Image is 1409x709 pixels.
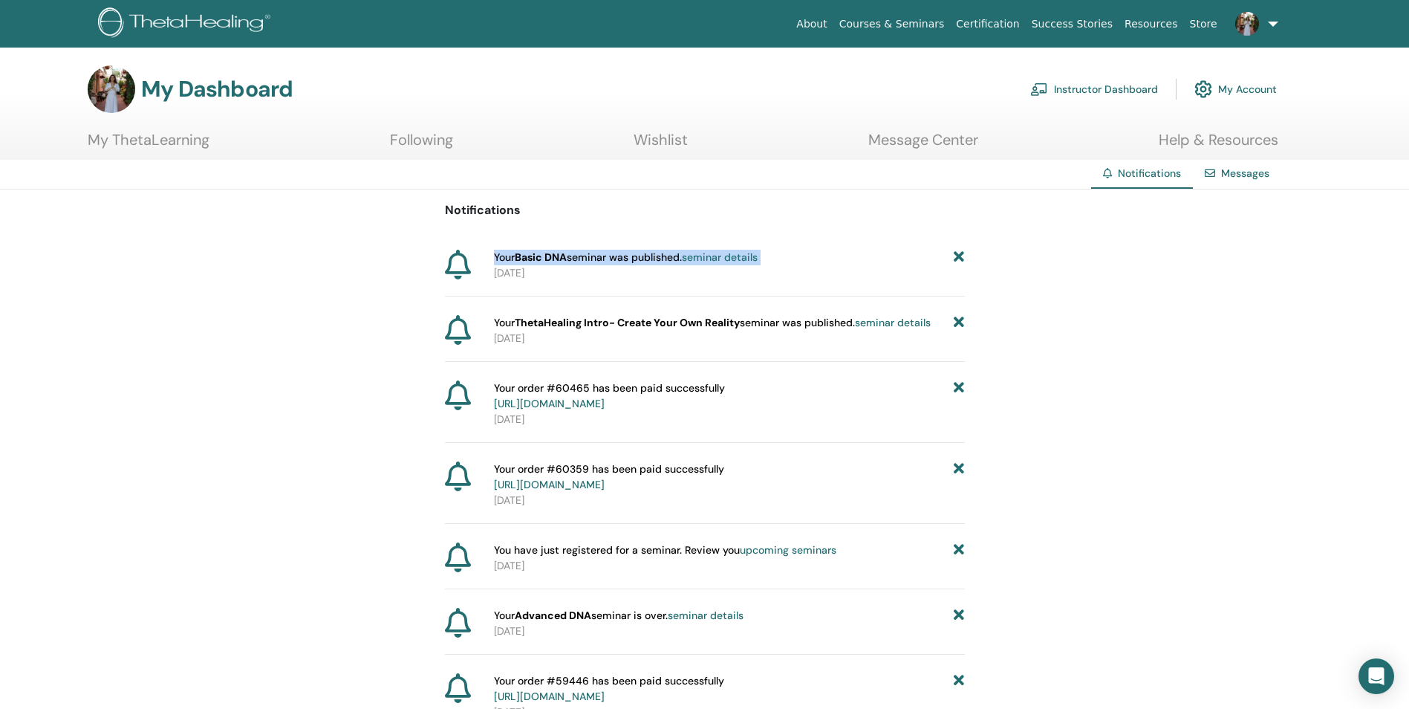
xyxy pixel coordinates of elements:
strong: Basic DNA [515,250,567,264]
span: Your seminar was published. [494,250,758,265]
p: [DATE] [494,265,965,281]
a: Help & Resources [1159,131,1278,160]
a: Message Center [868,131,978,160]
span: Your seminar was published. [494,315,931,331]
p: Notifications [445,201,965,219]
strong: Advanced DNA [515,609,591,622]
a: Certification [950,10,1025,38]
a: Wishlist [634,131,688,160]
img: logo.png [98,7,276,41]
a: Following [390,131,453,160]
div: Open Intercom Messenger [1358,658,1394,694]
p: [DATE] [494,558,965,574]
a: upcoming seminars [740,543,836,557]
a: seminar details [682,250,758,264]
a: About [790,10,833,38]
a: My Account [1194,73,1277,106]
a: seminar details [668,609,743,622]
img: default.jpg [88,65,135,113]
a: seminar details [855,316,931,329]
h3: My Dashboard [141,76,293,103]
a: Store [1184,10,1223,38]
a: [URL][DOMAIN_NAME] [494,690,605,703]
p: [DATE] [494,493,965,508]
a: [URL][DOMAIN_NAME] [494,478,605,491]
a: Success Stories [1026,10,1119,38]
p: [DATE] [494,331,965,346]
a: My ThetaLearning [88,131,209,160]
span: Your seminar is over. [494,608,743,624]
img: cog.svg [1194,77,1212,102]
a: Courses & Seminars [833,10,951,38]
p: [DATE] [494,624,965,639]
span: Your order #59446 has been paid successfully [494,673,724,705]
a: [URL][DOMAIN_NAME] [494,397,605,410]
span: Your order #60359 has been paid successfully [494,462,724,493]
strong: ThetaHealing Intro- Create Your Own Reality [515,316,740,329]
a: Messages [1221,166,1269,180]
span: You have just registered for a seminar. Review you [494,543,836,558]
p: [DATE] [494,412,965,427]
img: chalkboard-teacher.svg [1030,82,1048,96]
a: Resources [1119,10,1184,38]
a: Instructor Dashboard [1030,73,1158,106]
span: Your order #60465 has been paid successfully [494,381,725,412]
img: default.jpg [1235,12,1259,36]
span: Notifications [1118,166,1181,180]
